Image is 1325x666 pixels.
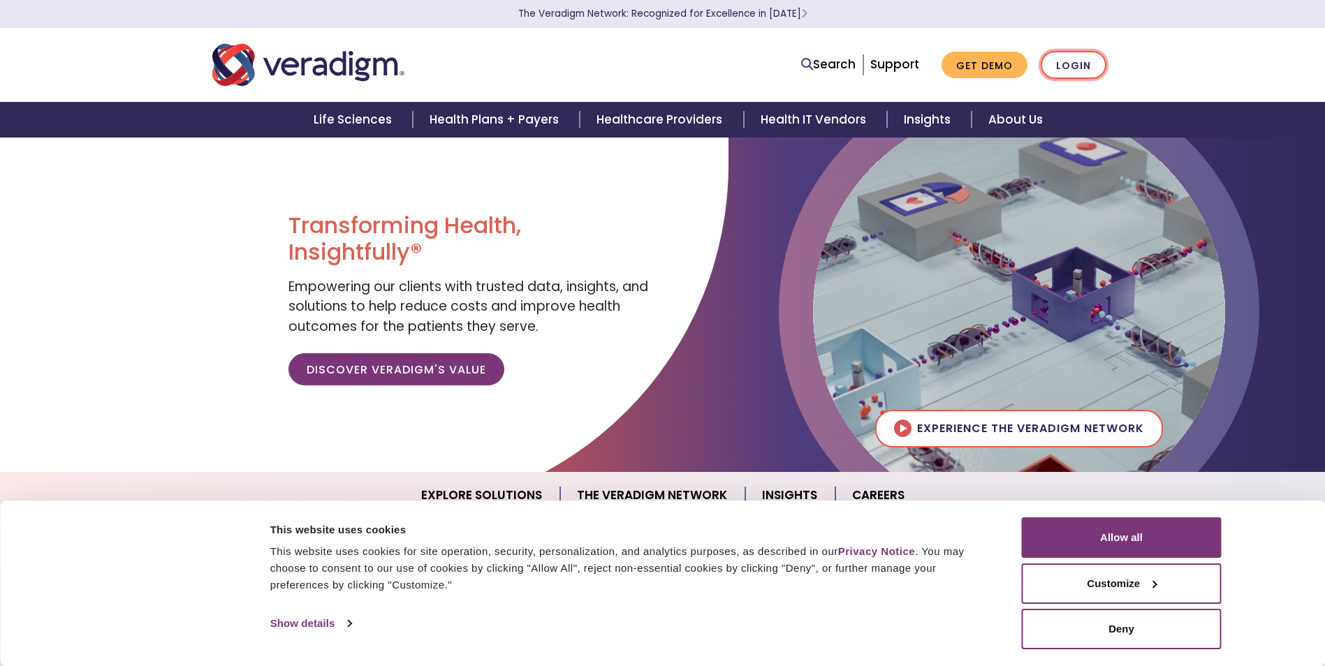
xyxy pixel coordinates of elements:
a: Explore Solutions [404,478,560,513]
button: Allow all [1022,517,1222,558]
div: This website uses cookies for site operation, security, personalization, and analytics purposes, ... [270,543,990,593]
a: Health Plans + Payers [413,102,580,138]
a: Discover Veradigm's Value [288,353,504,385]
img: Veradigm logo [212,42,404,88]
button: Customize [1022,563,1222,604]
a: Search [801,55,856,74]
a: Support [870,56,919,73]
a: Get Demo [942,52,1027,79]
a: Healthcare Providers [580,102,743,138]
span: Learn More [801,7,807,20]
a: Insights [887,102,972,138]
a: Login [1041,51,1106,80]
h1: Transforming Health, Insightfully® [288,212,652,266]
a: Life Sciences [297,102,413,138]
a: The Veradigm Network: Recognized for Excellence in [DATE]Learn More [518,7,807,20]
span: Empowering our clients with trusted data, insights, and solutions to help reduce costs and improv... [288,277,648,336]
a: Show details [270,613,351,634]
a: Insights [745,478,835,513]
a: The Veradigm Network [560,478,745,513]
button: Deny [1022,609,1222,649]
a: Careers [835,478,921,513]
a: About Us [972,102,1060,138]
a: Privacy Notice [838,545,915,557]
a: Health IT Vendors [744,102,887,138]
div: This website uses cookies [270,521,990,538]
